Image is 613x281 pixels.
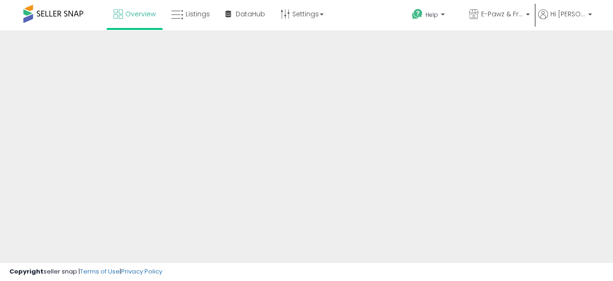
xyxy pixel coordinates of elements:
[9,267,43,276] strong: Copyright
[404,1,461,30] a: Help
[411,8,423,20] i: Get Help
[9,267,162,276] div: seller snap | |
[186,9,210,19] span: Listings
[425,11,438,19] span: Help
[538,9,592,30] a: Hi [PERSON_NAME]
[121,267,162,276] a: Privacy Policy
[125,9,156,19] span: Overview
[80,267,120,276] a: Terms of Use
[550,9,585,19] span: Hi [PERSON_NAME]
[236,9,265,19] span: DataHub
[481,9,523,19] span: E-Pawz & Friends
